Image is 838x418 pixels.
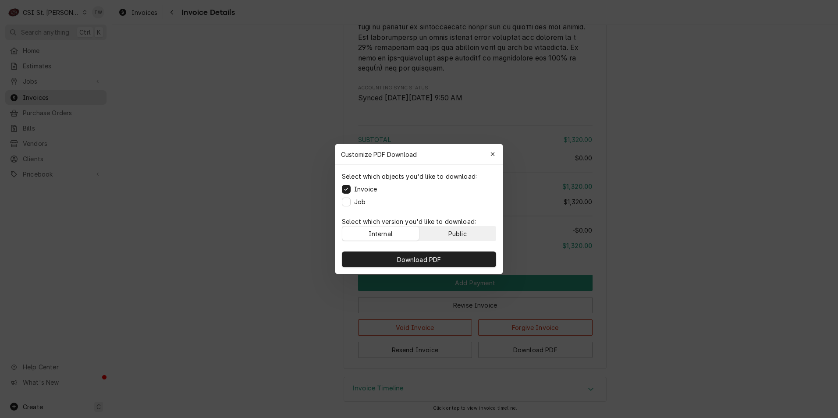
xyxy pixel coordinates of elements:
[354,197,366,206] label: Job
[335,144,503,165] div: Customize PDF Download
[448,229,467,238] div: Public
[342,252,496,267] button: Download PDF
[354,184,377,194] label: Invoice
[342,217,496,226] p: Select which version you'd like to download:
[395,255,443,264] span: Download PDF
[369,229,393,238] div: Internal
[342,172,477,181] p: Select which objects you'd like to download:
